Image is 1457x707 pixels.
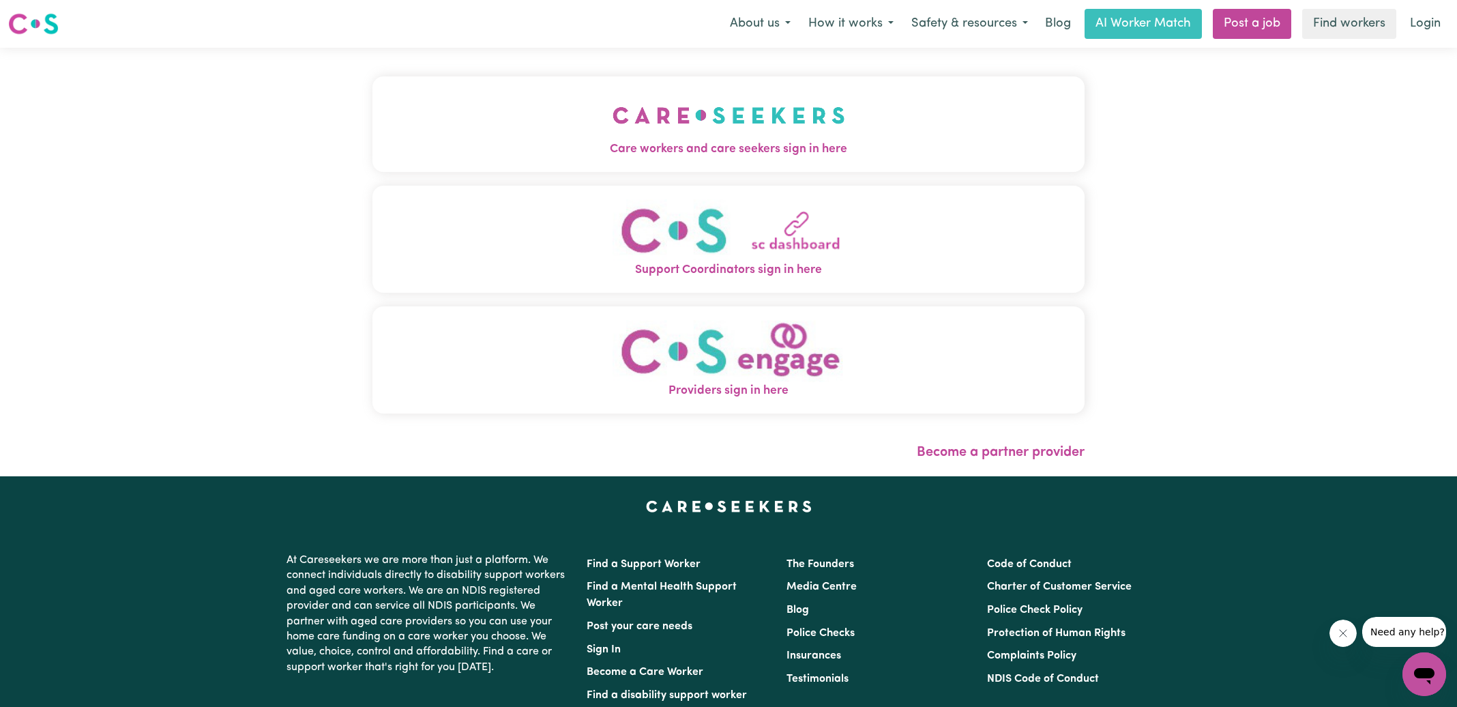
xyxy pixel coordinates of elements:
a: Testimonials [786,674,849,684]
iframe: Close message [1329,620,1357,647]
button: Providers sign in here [372,306,1085,414]
iframe: Message from company [1362,617,1446,647]
button: Support Coordinators sign in here [372,186,1085,293]
span: Care workers and care seekers sign in here [372,141,1085,158]
a: Login [1402,9,1449,39]
a: Code of Conduct [987,559,1072,570]
a: Complaints Policy [987,650,1076,661]
a: Police Check Policy [987,605,1083,616]
a: Protection of Human Rights [987,628,1125,639]
a: The Founders [786,559,854,570]
a: Become a Care Worker [587,667,703,678]
a: Charter of Customer Service [987,581,1132,592]
span: Providers sign in here [372,382,1085,400]
a: Insurances [786,650,841,661]
a: Become a partner provider [917,446,1085,459]
a: Careseekers home page [646,501,812,512]
a: Post your care needs [587,621,692,632]
button: Safety & resources [902,10,1037,38]
p: At Careseekers we are more than just a platform. We connect individuals directly to disability su... [286,547,570,680]
a: Post a job [1213,9,1291,39]
a: Sign In [587,644,621,655]
span: Support Coordinators sign in here [372,261,1085,279]
a: Find workers [1302,9,1396,39]
img: Careseekers logo [8,12,59,36]
a: Find a Mental Health Support Worker [587,581,737,609]
a: Find a Support Worker [587,559,701,570]
button: How it works [799,10,902,38]
a: Media Centre [786,581,857,592]
a: Blog [786,605,809,616]
a: Careseekers logo [8,8,59,40]
button: Care workers and care seekers sign in here [372,76,1085,172]
a: Find a disability support worker [587,690,747,701]
a: Police Checks [786,628,855,639]
iframe: Button to launch messaging window [1402,652,1446,696]
a: AI Worker Match [1085,9,1202,39]
a: NDIS Code of Conduct [987,674,1099,684]
button: About us [721,10,799,38]
a: Blog [1037,9,1079,39]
